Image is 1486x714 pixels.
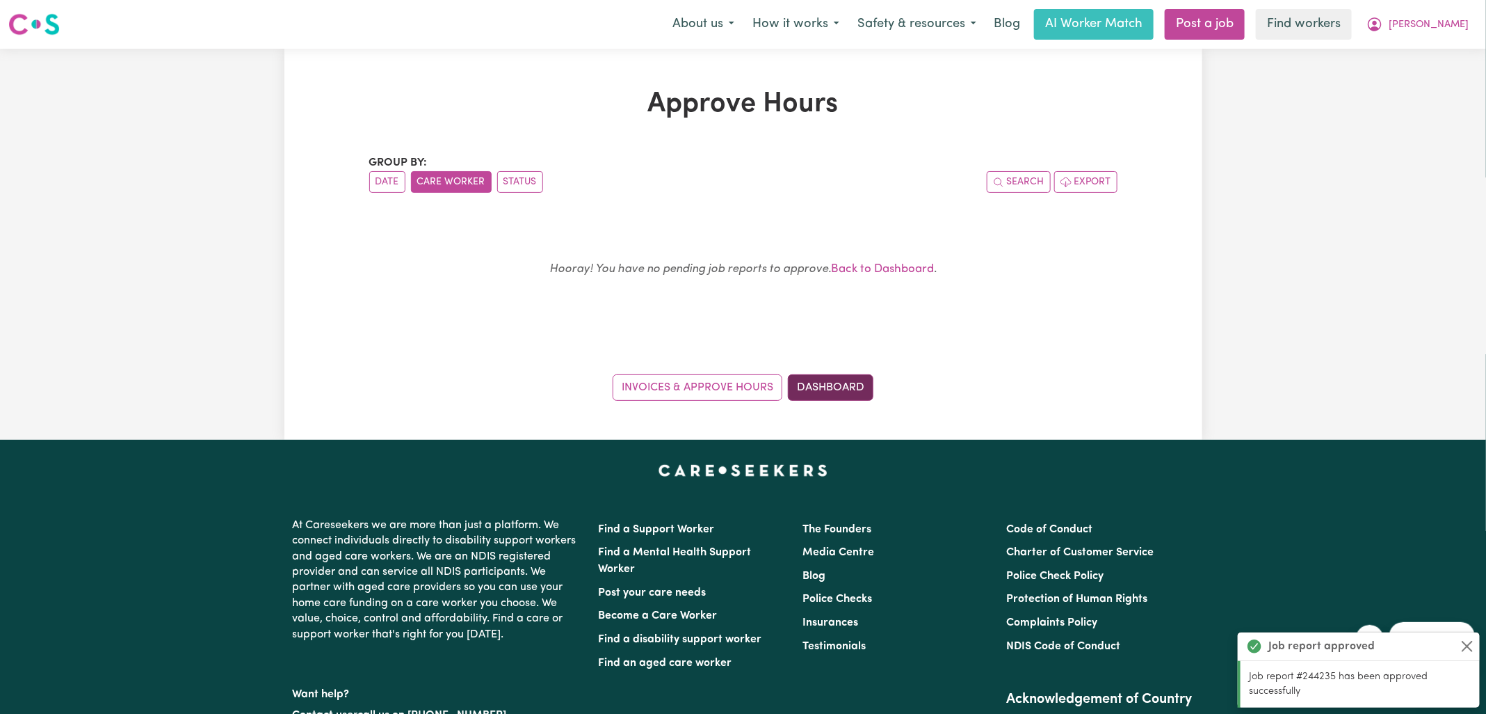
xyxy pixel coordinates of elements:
button: My Account [1357,10,1478,39]
a: Code of Conduct [1006,524,1092,535]
a: Careseekers home page [659,465,827,476]
a: Protection of Human Rights [1006,594,1147,605]
p: Want help? [293,681,582,702]
a: Complaints Policy [1006,617,1097,628]
button: Search [987,171,1051,193]
strong: Job report approved [1268,638,1375,655]
a: Police Checks [802,594,872,605]
a: Find a Support Worker [599,524,715,535]
h1: Approve Hours [369,88,1117,121]
a: Find a Mental Health Support Worker [599,547,752,575]
button: sort invoices by care worker [411,171,492,193]
a: AI Worker Match [1034,9,1154,40]
span: Group by: [369,157,428,168]
p: Job report #244235 has been approved successfully [1249,669,1471,699]
iframe: Message from company [1389,622,1475,653]
a: Dashboard [788,374,873,401]
button: sort invoices by date [369,171,405,193]
a: Careseekers logo [8,8,60,40]
a: Invoices & Approve Hours [613,374,782,401]
img: Careseekers logo [8,12,60,37]
button: Close [1459,638,1476,655]
a: Find workers [1256,9,1352,40]
p: At Careseekers we are more than just a platform. We connect individuals directly to disability su... [293,512,582,648]
a: Blog [802,571,825,582]
button: About us [663,10,743,39]
a: Become a Care Worker [599,610,718,621]
button: sort invoices by paid status [497,171,543,193]
a: Testimonials [802,641,866,652]
a: Post your care needs [599,587,706,598]
a: Insurances [802,617,858,628]
button: Safety & resources [848,10,985,39]
button: How it works [743,10,848,39]
a: Post a job [1165,9,1245,40]
iframe: Close message [1356,625,1384,653]
a: Find an aged care worker [599,658,732,669]
a: Charter of Customer Service [1006,547,1154,558]
a: Blog [985,9,1028,40]
em: Hooray! You have no pending job reports to approve. [549,263,831,275]
a: Find a disability support worker [599,634,762,645]
a: Back to Dashboard [831,263,934,275]
a: Police Check Policy [1006,571,1104,582]
small: . [549,263,937,275]
span: [PERSON_NAME] [1389,17,1469,33]
h2: Acknowledgement of Country [1006,691,1193,708]
a: Media Centre [802,547,874,558]
button: Export [1054,171,1117,193]
a: The Founders [802,524,871,535]
a: NDIS Code of Conduct [1006,641,1120,652]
